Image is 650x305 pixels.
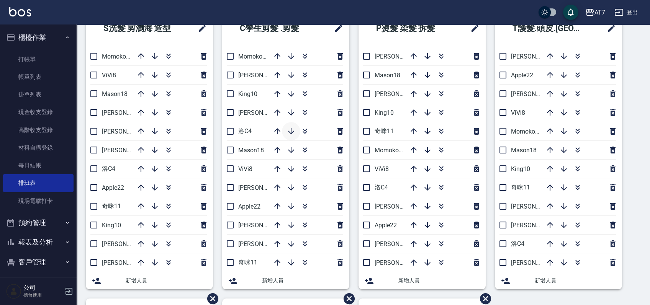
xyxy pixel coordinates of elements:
[3,86,74,103] a: 掛單列表
[375,184,388,191] span: 洛C4
[102,53,133,60] span: Momoko12
[86,272,213,289] div: 新增人員
[466,19,480,38] span: 修改班表的標題
[238,53,269,60] span: Momoko12
[3,272,74,292] button: 員工及薪資
[238,90,257,98] span: King10
[511,184,530,191] span: 奇咪11
[375,259,424,266] span: [PERSON_NAME]9
[375,109,394,116] span: King10
[375,165,389,173] span: ViVi8
[238,72,288,79] span: [PERSON_NAME]9
[602,19,616,38] span: 修改班表的標題
[511,147,537,154] span: Mason18
[238,184,288,191] span: [PERSON_NAME]7
[262,277,343,285] span: 新增人員
[495,272,622,289] div: 新增人員
[511,53,560,60] span: [PERSON_NAME]2
[238,240,289,248] span: [PERSON_NAME] 5
[511,72,533,79] span: Apple22
[375,222,397,229] span: Apple22
[238,203,260,210] span: Apple22
[511,128,542,135] span: Momoko12
[375,240,426,248] span: [PERSON_NAME] 5
[102,128,153,135] span: [PERSON_NAME] 5
[238,222,288,229] span: [PERSON_NAME]2
[238,259,257,266] span: 奇咪11
[511,90,562,98] span: [PERSON_NAME] 5
[3,121,74,139] a: 高階收支登錄
[6,284,21,299] img: Person
[126,277,207,285] span: 新增人員
[398,277,480,285] span: 新增人員
[3,174,74,192] a: 排班表
[3,68,74,86] a: 帳單列表
[102,202,121,210] span: 奇咪11
[511,259,560,266] span: [PERSON_NAME]7
[222,272,349,289] div: 新增人員
[3,232,74,252] button: 報表及分析
[375,72,400,79] span: Mason18
[238,109,288,116] span: [PERSON_NAME]6
[511,203,560,210] span: [PERSON_NAME]6
[23,292,62,298] p: 櫃台使用
[375,53,424,60] span: [PERSON_NAME]6
[102,165,115,172] span: 洛C4
[23,284,62,292] h5: 公司
[501,15,597,42] h2: T護髮.頭皮.[GEOGRAPHIC_DATA]
[193,19,207,38] span: 修改班表的標題
[511,165,530,173] span: King10
[3,192,74,210] a: 現場電腦打卡
[3,252,74,272] button: 客戶管理
[365,15,456,42] h2: P燙髮 染髮 拆髮
[102,222,121,229] span: King10
[563,5,578,20] button: save
[375,127,394,135] span: 奇咪11
[102,90,128,98] span: Mason18
[92,15,188,42] h2: S洗髮 剪瀏海 造型
[3,51,74,68] a: 打帳單
[102,109,151,116] span: [PERSON_NAME]2
[228,15,320,42] h2: C學生剪髮 .剪髮
[511,240,524,247] span: 洛C4
[3,28,74,47] button: 櫃檯作業
[511,109,525,116] span: ViVi8
[582,5,608,20] button: AT7
[102,240,151,248] span: [PERSON_NAME]9
[238,127,252,135] span: 洛C4
[535,277,616,285] span: 新增人員
[375,90,424,98] span: [PERSON_NAME]7
[102,72,116,79] span: ViVi8
[102,184,124,191] span: Apple22
[511,222,560,229] span: [PERSON_NAME]9
[3,157,74,174] a: 每日結帳
[611,5,641,20] button: 登出
[359,272,486,289] div: 新增人員
[594,8,605,17] div: AT7
[9,7,31,16] img: Logo
[375,203,424,210] span: [PERSON_NAME]2
[3,213,74,233] button: 預約管理
[238,147,264,154] span: Mason18
[102,259,151,266] span: [PERSON_NAME]7
[3,139,74,157] a: 材料自購登錄
[238,165,252,173] span: ViVi8
[329,19,343,38] span: 修改班表的標題
[102,147,151,154] span: [PERSON_NAME]6
[375,147,406,154] span: Momoko12
[3,103,74,121] a: 現金收支登錄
